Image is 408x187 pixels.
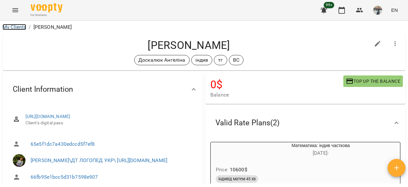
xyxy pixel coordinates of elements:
[33,23,72,31] p: [PERSON_NAME]
[389,4,400,16] button: EN
[191,55,213,65] div: індив
[215,118,280,128] span: Valid Rate Plans ( 2 )
[373,6,382,15] img: 1de154b3173ed78b8959c7a2fc753f2d.jpeg
[241,142,400,158] div: Математика: індив часткова
[229,55,244,65] div: ВС
[214,55,227,65] div: тг
[31,157,167,163] a: [PERSON_NAME]\ДТ ЛОГОПЕД УКР\ [URL][DOMAIN_NAME]
[29,23,31,31] li: /
[25,114,70,119] a: [URL][DOMAIN_NAME]
[230,166,247,174] p: 10600 $
[8,39,370,52] h4: [PERSON_NAME]
[3,23,405,31] nav: breadcrumb
[31,3,62,12] img: Voopty Logo
[210,78,343,91] h4: 0 $
[13,84,73,94] span: Client Information
[195,56,208,64] p: індив
[3,24,26,30] a: My Clients
[13,154,25,167] img: Гончаренко Світлана Володимирівна\ДТ ЛОГОПЕД УКР\ https://us06web.zoom.us/j/81989846243
[313,150,329,156] span: [DATE] -
[31,141,95,147] a: 65e5f1dc7a430edccd5f7ef8
[31,174,98,180] a: 66fb95e1bcc5d31b7598e907
[324,2,334,8] span: 99+
[216,176,258,182] span: індивід матем 45 хв
[138,56,186,64] p: Доскалюк Ангеліна
[3,73,203,106] div: Client Information
[31,13,62,17] span: For Business
[233,56,239,64] p: ВС
[205,106,405,139] div: Valid Rate Plans(2)
[391,7,398,13] span: EN
[211,142,241,158] div: Математика: індив часткова
[134,55,190,65] div: Доскалюк Ангеліна
[216,165,227,174] h6: Price
[210,91,343,99] span: Balance
[346,77,400,85] span: Top up the balance
[8,3,23,18] button: Menu
[343,75,403,87] button: Top up the balance
[25,120,193,126] span: Client's digital pass
[218,56,223,64] p: тг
